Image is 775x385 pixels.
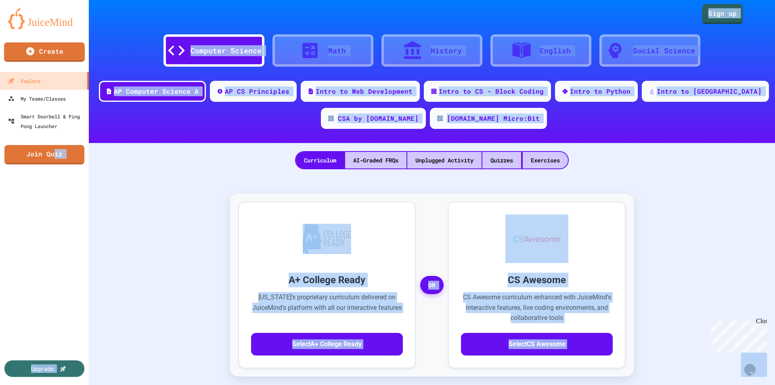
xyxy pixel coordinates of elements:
div: Curriculum [296,152,344,168]
div: Explore [8,76,40,86]
div: Social Science [633,45,695,56]
div: Chat with us now!Close [3,3,56,51]
div: Intro to Python [570,86,630,96]
a: Create [4,42,85,62]
div: Intro to [GEOGRAPHIC_DATA] [657,86,762,96]
div: Unplugged Activity [407,152,482,168]
div: History [431,45,462,56]
p: CS Awesome curriculum enhanced with JuiceMind's interactive features, live coding environments, a... [461,292,613,323]
p: [US_STATE]'s proprietary curriculum delivered on JuiceMind's platform with all our interactive fe... [251,292,403,323]
div: Intro to CS - Block Coding [439,86,544,96]
a: Join Quiz [4,145,84,164]
div: Math [328,45,346,56]
div: [DOMAIN_NAME] Micro:Bit [447,114,540,123]
div: Quizzes [482,152,521,168]
button: SelectA+ College Ready [251,333,403,356]
div: My Teams/Classes [8,94,66,103]
div: Exercises [523,152,568,168]
img: logo-orange.svg [8,8,81,29]
iframe: chat widget [708,318,767,352]
div: AI-Graded FRQs [345,152,406,168]
div: Computer Science [191,45,262,56]
div: AP CS Principles [225,86,289,96]
img: CS Awesome [505,215,569,263]
iframe: chat widget [741,353,767,377]
div: English [540,45,571,56]
button: SelectCS Awesome [461,333,613,356]
div: AP Computer Science A [114,86,199,96]
span: OR [420,276,444,295]
div: Smart Doorbell & Ping Pong Launcher [8,112,86,131]
img: A+ College Ready [303,224,351,254]
h3: CS Awesome [461,273,613,287]
div: Upgrade [31,364,54,373]
img: CODE_logo_RGB.png [437,116,443,121]
div: Intro to Web Development [316,86,413,96]
div: CSA by [DOMAIN_NAME] [338,114,419,123]
img: CODE_logo_RGB.png [328,116,334,121]
h3: A+ College Ready [251,273,403,287]
a: Sign up [702,4,743,24]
